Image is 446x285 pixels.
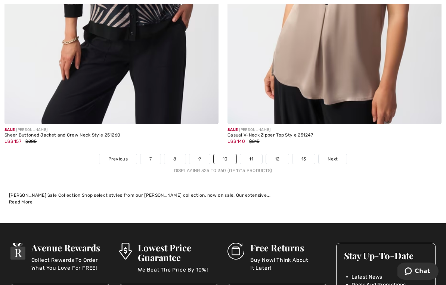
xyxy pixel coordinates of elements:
div: [PERSON_NAME] [227,127,442,133]
div: Sheer Buttoned Jacket and Crew Neck Style 251260 [4,133,219,138]
h3: Lowest Price Guarantee [138,243,219,262]
iframe: Opens a widget where you can chat to one of our agents [397,263,439,281]
span: Sale [4,128,15,132]
a: 12 [266,154,289,164]
img: Avenue Rewards [10,243,25,260]
p: We Beat The Price By 10%! [138,266,219,281]
span: Read More [9,199,33,205]
a: Previous [99,154,137,164]
a: 7 [140,154,161,164]
span: US$ 157 [4,139,21,144]
span: Previous [108,156,128,162]
h3: Stay Up-To-Date [344,251,428,260]
a: 10 [214,154,237,164]
a: 9 [189,154,210,164]
p: Buy Now! Think About It Later! [250,256,327,271]
h3: Avenue Rewards [31,243,110,252]
div: Casual V-Neck Zipper Top Style 251247 [227,133,442,138]
span: Latest News [351,273,382,281]
img: Lowest Price Guarantee [119,243,132,260]
a: 13 [292,154,315,164]
div: [PERSON_NAME] Sale Collection Shop select styles from our [PERSON_NAME] collection, now on sale. ... [9,192,437,199]
span: Sale [227,128,238,132]
a: 11 [240,154,262,164]
h3: Free Returns [250,243,327,252]
span: Next [328,156,338,162]
a: Next [319,154,347,164]
div: [PERSON_NAME] [4,127,219,133]
span: $215 [249,139,259,144]
span: $285 [25,139,37,144]
span: US$ 140 [227,139,245,144]
img: Free Returns [227,243,244,260]
a: 8 [164,154,185,164]
p: Collect Rewards To Order What You Love For FREE! [31,256,110,271]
